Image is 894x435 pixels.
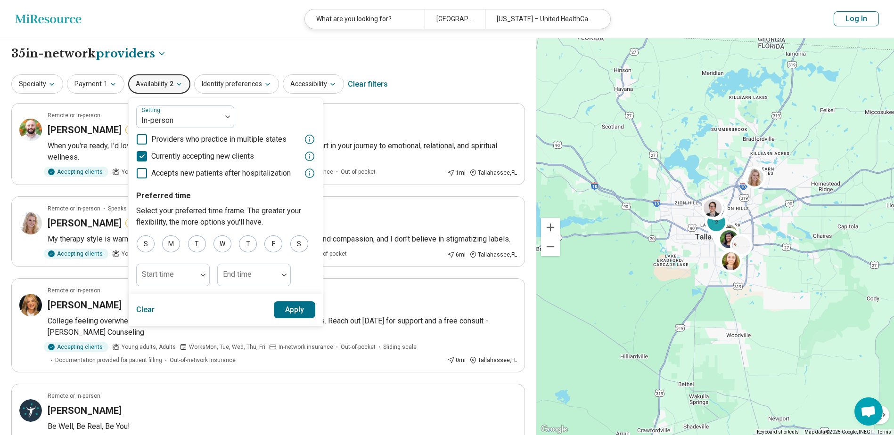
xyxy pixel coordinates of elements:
button: Payment1 [67,74,124,94]
span: In-network insurance [279,343,333,351]
span: Documentation provided for patient filling [55,356,162,364]
p: Remote or In-person [48,286,100,295]
span: Young adults [122,250,156,258]
h3: [PERSON_NAME] [48,217,122,230]
span: Accepts new patients after hospitalization [151,168,291,179]
span: Works Mon, Tue, Wed, Thu, Fri [189,343,265,351]
label: Start time [142,270,174,279]
p: Select your preferred time frame. The greater your flexibility, the more options you'll have. [136,205,315,228]
p: Preferred time [136,190,315,201]
button: Care options [96,46,166,62]
p: My therapy style is warm and interactive. I treat everyone with respect, sensitivity, and compass... [48,234,517,245]
div: [US_STATE] – United HealthCare [485,9,605,29]
div: Tallahassee , FL [469,169,517,177]
div: Tallahassee , FL [469,356,517,364]
p: Be Well, Be Real, Be You! [48,421,517,432]
button: Premium [125,218,157,228]
a: Terms (opens in new tab) [878,429,891,435]
button: Log In [834,11,879,26]
button: Zoom out [541,237,560,256]
div: M [162,235,180,252]
span: Map data ©2025 Google, INEGI [804,429,872,435]
h3: [PERSON_NAME] [48,298,122,312]
div: F [264,235,282,252]
div: Clear filters [348,73,388,96]
p: College feeling overwhelming? Therapy can help with stress, anxiety, and transitions. Reach out [... [48,315,517,338]
span: Currently accepting new clients [151,151,254,162]
button: Availability2 [128,74,190,94]
span: Young adults, Adults [122,168,176,176]
span: Sliding scale [383,343,417,351]
div: 6 mi [447,250,466,259]
div: S [137,235,155,252]
div: S [290,235,308,252]
div: W [213,235,231,252]
span: Out-of-pocket [341,343,376,351]
p: Remote or In-person [48,111,100,120]
span: providers [96,46,155,62]
span: Young adults, Adults [122,343,176,351]
div: T [239,235,257,252]
p: Remote or In-person [48,392,100,400]
label: End time [223,270,252,279]
div: T [188,235,206,252]
div: Accepting clients [44,249,108,259]
span: 2 [170,79,173,89]
button: Zoom in [541,218,560,237]
div: Open chat [854,397,883,426]
div: 1 mi [447,169,466,177]
button: Accessibility [283,74,344,94]
div: Tallahassee , FL [469,250,517,259]
button: Premium [125,125,157,135]
p: Remote or In-person [48,204,100,213]
div: Accepting clients [44,342,108,352]
button: Identity preferences [194,74,279,94]
h3: [PERSON_NAME] [48,404,122,417]
span: Providers who practice in multiple states [151,134,287,145]
span: Speaks Other [108,204,143,213]
span: Out-of-pocket [341,168,376,176]
h3: [PERSON_NAME] [48,123,122,137]
span: Out-of-network insurance [170,356,236,364]
div: 2 [717,229,740,252]
span: 1 [104,79,107,89]
p: When you're ready, I'd love to speak with you to see how I might be able to play a part in your j... [48,140,517,163]
button: Apply [274,301,316,318]
div: 0 mi [447,356,466,364]
label: Setting [142,107,162,113]
span: Out-of-pocket [312,250,347,258]
div: What are you looking for? [305,9,425,29]
h1: 35 in-network [11,46,166,62]
button: Specialty [11,74,63,94]
div: Accepting clients [44,167,108,177]
button: Clear [136,301,155,318]
div: [GEOGRAPHIC_DATA], [GEOGRAPHIC_DATA], [GEOGRAPHIC_DATA] [425,9,484,29]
